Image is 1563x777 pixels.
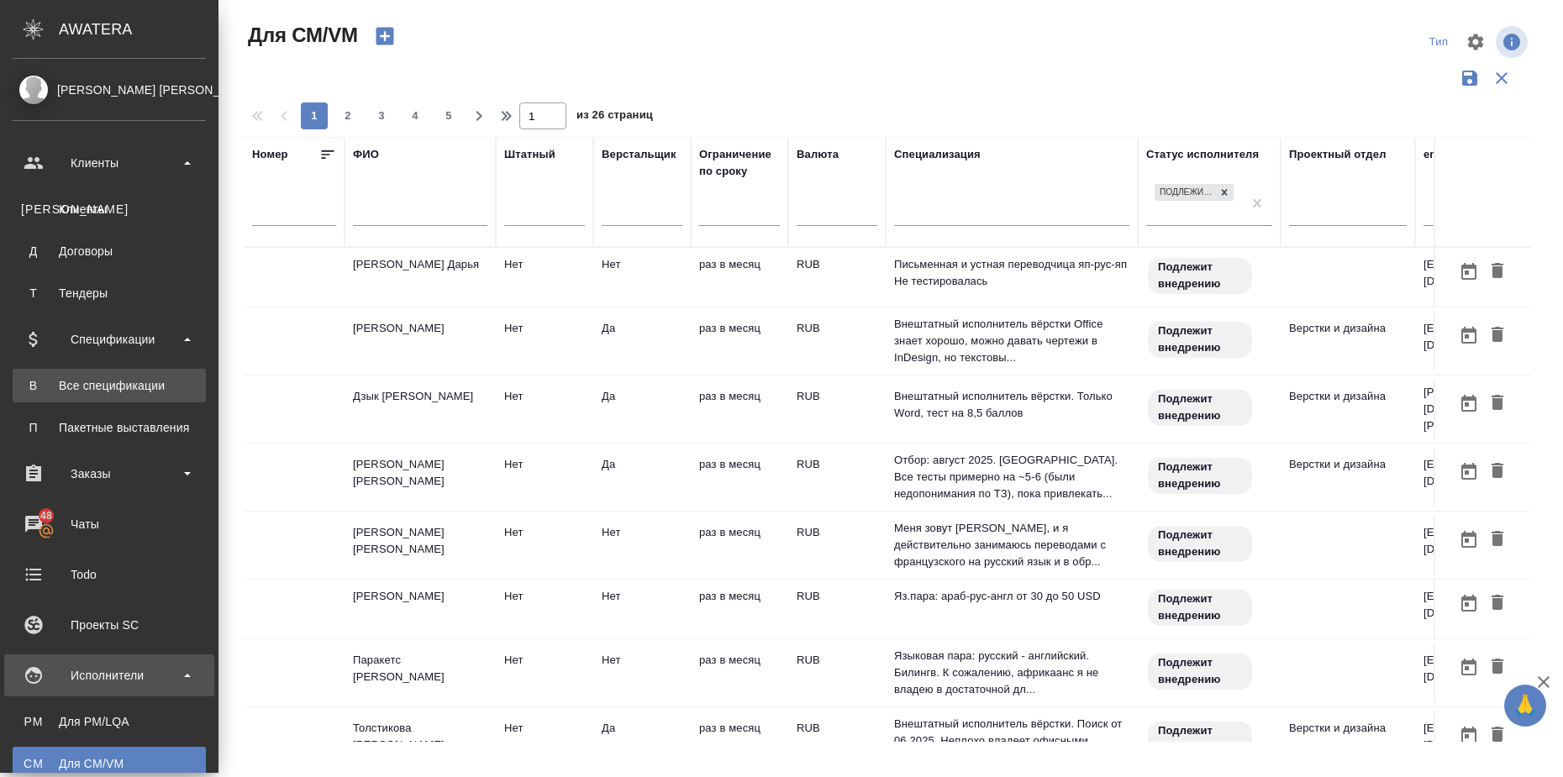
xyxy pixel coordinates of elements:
a: ППакетные выставления [13,411,206,444]
p: Подлежит внедрению [1158,259,1242,292]
p: Внештатный исполнитель вёрстки. Поиск от 06.2025. Неплохо владеет офисными программами. Работает... [894,716,1129,766]
td: раз в месяц [691,516,788,575]
div: Штатный [504,146,555,163]
div: Пакетные выставления [21,419,197,436]
button: Удалить [1483,256,1512,287]
td: Нет [496,248,593,307]
button: 5 [435,102,462,129]
button: Открыть календарь загрузки [1455,720,1483,751]
td: Нет [593,580,691,638]
button: Открыть календарь загрузки [1455,652,1483,683]
button: Удалить [1483,652,1512,683]
td: RUB [788,380,886,438]
span: Для СМ/VM [244,22,358,49]
button: Открыть календарь загрузки [1455,388,1483,419]
td: RUB [788,516,886,575]
div: Свежая кровь: на первые 3 заказа по тематике ставь редактора и фиксируй оценки [1146,588,1272,627]
p: [EMAIL_ADDRESS][DOMAIN_NAME] [1424,256,1550,290]
td: раз в месяц [691,643,788,702]
td: раз в месяц [691,380,788,438]
div: Номер [252,146,288,163]
button: Сохранить фильтры [1454,62,1486,94]
p: Подлежит внедрению [1158,323,1242,356]
p: Яз.пара: араб-рус-англ от 30 до 50 USD [894,588,1129,605]
td: Нет [593,516,691,575]
span: Посмотреть информацию [1496,26,1531,58]
div: ФИО [353,146,379,163]
td: [PERSON_NAME] Дарья [345,248,496,307]
p: Языковая пара: русский - английский. Билингв. К сожалению, африкаанс я не владею в достаточной дл... [894,648,1129,698]
a: ВВсе спецификации [13,369,206,402]
div: Клиенты [13,150,206,176]
td: раз в месяц [691,248,788,307]
p: [EMAIL_ADDRESS][DOMAIN_NAME] [1424,524,1550,558]
a: [PERSON_NAME]Клиенты [13,192,206,226]
p: Подлежит внедрению [1158,527,1242,560]
td: Верстки и дизайна [1281,380,1415,438]
div: Подлежит внедрению [1153,182,1235,203]
div: email [1424,146,1452,163]
p: Подлежит внедрению [1158,591,1242,624]
p: [EMAIL_ADDRESS][DOMAIN_NAME] [1424,588,1550,622]
td: Нет [496,448,593,507]
div: Для PM/LQA [21,713,197,730]
div: Статус исполнителя [1146,146,1259,163]
td: Нет [593,248,691,307]
td: RUB [788,448,886,507]
div: [PERSON_NAME] [PERSON_NAME] [13,81,206,99]
button: 3 [368,102,395,129]
a: ДДоговоры [13,234,206,268]
div: Все спецификации [21,377,197,394]
div: Клиенты [21,201,197,218]
div: Ограничение по сроку [699,146,780,180]
button: Удалить [1483,588,1512,619]
a: Todo [4,554,214,596]
div: Todo [13,562,206,587]
p: [EMAIL_ADDRESS][DOMAIN_NAME] [1424,720,1550,753]
button: Открыть календарь загрузки [1455,320,1483,351]
div: Подлежит внедрению [1155,184,1215,202]
td: RUB [788,711,886,770]
span: 3 [368,108,395,124]
button: 🙏 [1504,685,1546,727]
span: 4 [402,108,429,124]
p: [EMAIL_ADDRESS][DOMAIN_NAME] [1424,320,1550,354]
td: Да [593,711,691,770]
div: Свежая кровь: на первые 3 заказа по тематике ставь редактора и фиксируй оценки [1146,320,1272,360]
span: 48 [30,507,62,524]
td: раз в месяц [691,711,788,770]
td: Нет [496,312,593,370]
td: Верстки и дизайна [1281,448,1415,507]
td: Да [593,448,691,507]
td: RUB [788,580,886,638]
td: RUB [788,248,886,307]
td: Да [593,312,691,370]
span: 2 [334,108,361,124]
div: split button [1422,29,1455,55]
td: RUB [788,643,886,702]
p: Внештатный исполнитель вёрстки Office знает хорошо, можно давать чертежи в InDesign, но текстовы... [894,316,1129,366]
td: раз в месяц [691,580,788,638]
p: Подлежит внедрению [1158,654,1242,688]
div: Свежая кровь: на первые 3 заказа по тематике ставь редактора и фиксируй оценки [1146,524,1272,564]
a: 48Чаты [4,503,214,545]
div: Валюта [797,146,839,163]
td: Нет [496,516,593,575]
button: Создать [365,22,405,50]
p: [PERSON_NAME][DOMAIN_NAME][PERSON_NAME]@... [1424,384,1550,434]
span: из 26 страниц [576,105,653,129]
button: Открыть календарь загрузки [1455,524,1483,555]
div: Заказы [13,461,206,486]
td: Нет [496,380,593,438]
button: Удалить [1483,720,1512,751]
div: Верстальщик [602,146,676,163]
td: Верстки и дизайна [1281,711,1415,770]
p: Подлежит внедрению [1158,459,1242,492]
div: Специализация [894,146,981,163]
td: раз в месяц [691,448,788,507]
button: Открыть календарь загрузки [1455,456,1483,487]
button: Открыть календарь загрузки [1455,588,1483,619]
td: Паракетс [PERSON_NAME] [345,643,496,702]
p: Письменная и устная переводчица яп-рус-яп Не тестировалась [894,256,1129,290]
button: 2 [334,102,361,129]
